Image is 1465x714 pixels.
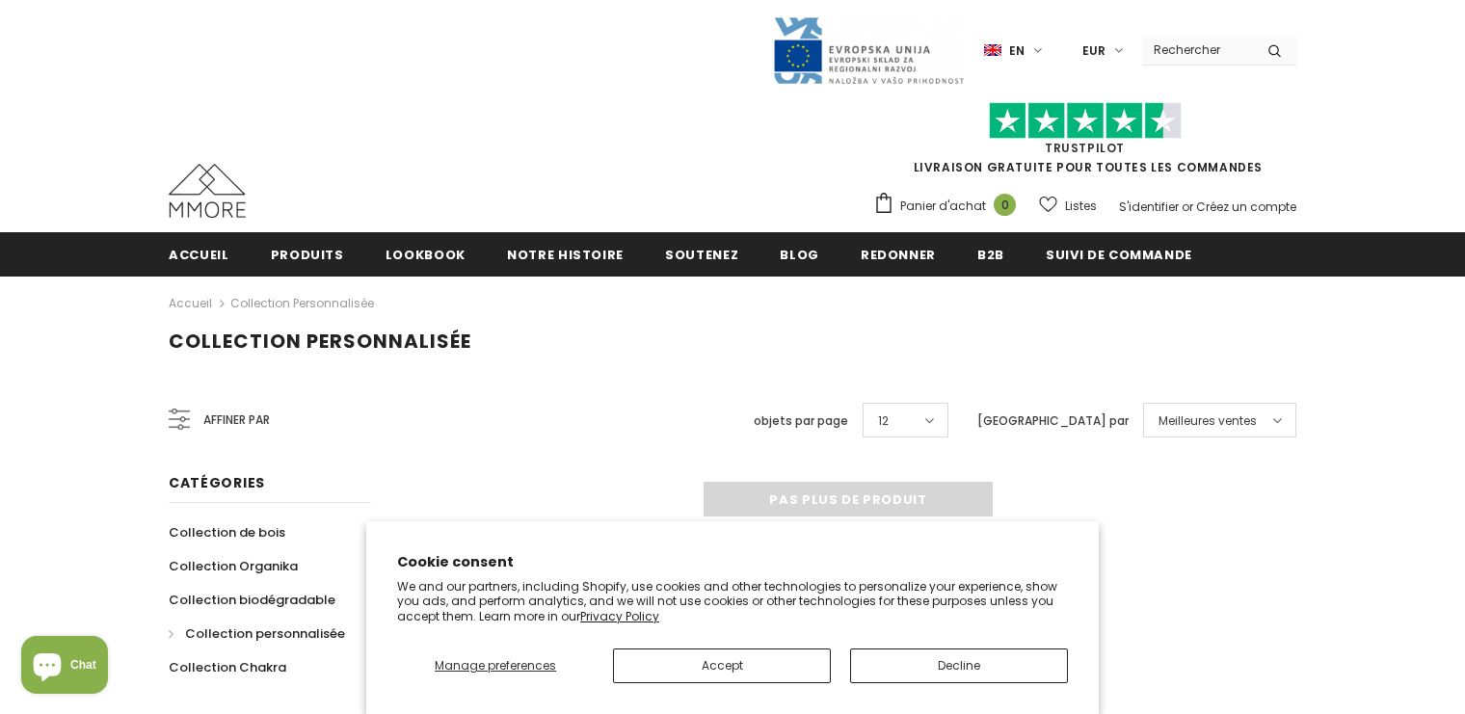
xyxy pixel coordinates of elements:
[507,246,624,264] span: Notre histoire
[169,650,286,684] a: Collection Chakra
[1009,41,1025,61] span: en
[169,591,335,609] span: Collection biodégradable
[230,295,374,311] a: Collection personnalisée
[977,411,1129,431] label: [GEOGRAPHIC_DATA] par
[900,197,986,216] span: Panier d'achat
[878,411,889,431] span: 12
[613,648,831,683] button: Accept
[861,232,936,276] a: Redonner
[977,232,1004,276] a: B2B
[169,549,298,583] a: Collection Organika
[665,246,738,264] span: soutenez
[580,608,659,624] a: Privacy Policy
[861,246,936,264] span: Redonner
[271,246,344,264] span: Produits
[169,328,471,355] span: Collection personnalisée
[169,232,229,276] a: Accueil
[1142,36,1253,64] input: Search Site
[780,232,819,276] a: Blog
[984,42,1001,59] img: i-lang-1.png
[386,232,466,276] a: Lookbook
[397,648,594,683] button: Manage preferences
[772,15,965,86] img: Javni Razpis
[994,194,1016,216] span: 0
[1045,140,1125,156] a: TrustPilot
[754,411,848,431] label: objets par page
[1196,198,1296,215] a: Créez un compte
[271,232,344,276] a: Produits
[169,583,335,617] a: Collection biodégradable
[989,102,1182,140] img: Faites confiance aux étoiles pilotes
[873,192,1025,221] a: Panier d'achat 0
[1159,411,1257,431] span: Meilleures ventes
[169,557,298,575] span: Collection Organika
[780,246,819,264] span: Blog
[169,473,265,492] span: Catégories
[1119,198,1179,215] a: S'identifier
[169,617,345,650] a: Collection personnalisée
[169,292,212,315] a: Accueil
[203,410,270,431] span: Affiner par
[1182,198,1193,215] span: or
[435,657,556,674] span: Manage preferences
[1082,41,1105,61] span: EUR
[386,246,466,264] span: Lookbook
[1065,197,1097,216] span: Listes
[169,658,286,676] span: Collection Chakra
[169,516,285,549] a: Collection de bois
[1046,246,1192,264] span: Suivi de commande
[977,246,1004,264] span: B2B
[15,636,114,699] inbox-online-store-chat: Shopify online store chat
[169,164,246,218] img: Cas MMORE
[169,246,229,264] span: Accueil
[850,648,1068,683] button: Decline
[507,232,624,276] a: Notre histoire
[772,41,965,58] a: Javni Razpis
[397,579,1068,624] p: We and our partners, including Shopify, use cookies and other technologies to personalize your ex...
[1039,189,1097,223] a: Listes
[169,523,285,542] span: Collection de bois
[185,624,345,643] span: Collection personnalisée
[397,552,1068,572] h2: Cookie consent
[665,232,738,276] a: soutenez
[1046,232,1192,276] a: Suivi de commande
[873,111,1296,175] span: LIVRAISON GRATUITE POUR TOUTES LES COMMANDES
